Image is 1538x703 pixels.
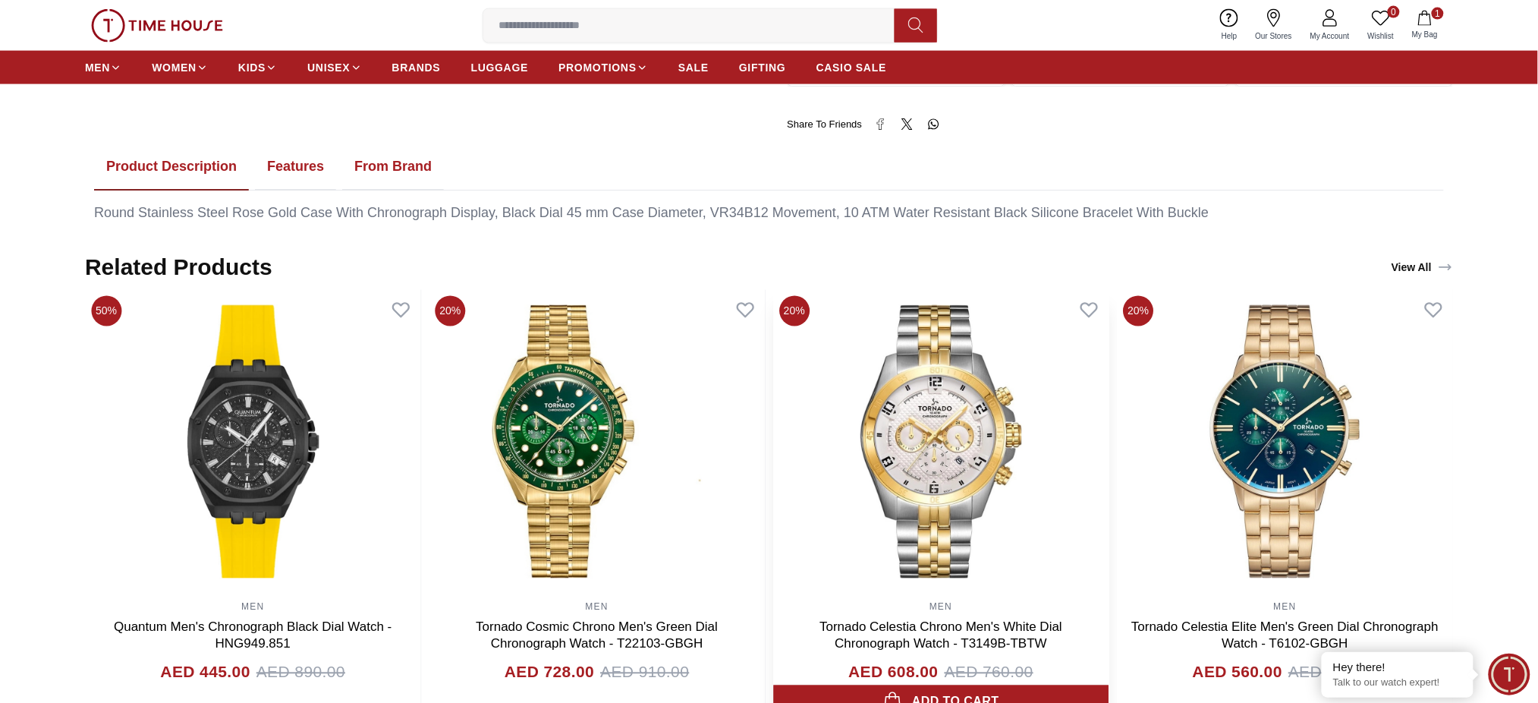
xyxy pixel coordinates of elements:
[1118,290,1454,594] img: Tornado Celestia Elite Men's Green Dial Chronograph Watch - T6102-GBGH
[505,660,594,685] h4: AED 728.00
[471,60,529,75] span: LUGGAGE
[436,296,466,326] span: 20%
[558,60,637,75] span: PROMOTIONS
[1333,660,1462,675] div: Hey there!
[678,54,709,81] a: SALE
[1212,6,1247,45] a: Help
[152,60,197,75] span: WOMEN
[241,602,264,613] a: MEN
[1216,30,1244,42] span: Help
[94,203,1444,223] div: Round Stainless Steel Rose Gold Case With Chronograph Display, Black Dial 45 mm Case Diameter, VR...
[114,620,392,651] a: Quantum Men's Chronograph Black Dial Watch - HNG949.851
[739,60,786,75] span: GIFTING
[307,54,361,81] a: UNISEX
[773,290,1109,594] img: Tornado Celestia Chrono Men's White Dial Chronograph Watch - T3149B-TBTW
[929,602,952,613] a: MEN
[238,60,266,75] span: KIDS
[1489,654,1530,695] div: Chat Widget
[471,54,529,81] a: LUGGAGE
[586,602,609,613] a: MEN
[816,54,887,81] a: CASIO SALE
[476,620,718,651] a: Tornado Cosmic Chrono Men's Green Dial Chronograph Watch - T22103-GBGH
[816,60,887,75] span: CASIO SALE
[1432,8,1444,20] span: 1
[1403,8,1447,43] button: 1My Bag
[238,54,277,81] a: KIDS
[1193,660,1282,685] h4: AED 560.00
[1333,676,1462,689] p: Talk to our watch expert!
[1288,660,1377,685] span: AED 700.00
[1392,260,1453,275] div: View All
[848,660,938,685] h4: AED 608.00
[1389,257,1456,278] a: View All
[160,660,250,685] h4: AED 445.00
[739,54,786,81] a: GIFTING
[1247,6,1301,45] a: Our Stores
[255,143,336,191] button: Features
[429,290,766,594] img: Tornado Cosmic Chrono Men's Green Dial Chronograph Watch - T22103-GBGH
[1124,296,1154,326] span: 20%
[678,60,709,75] span: SALE
[945,660,1033,685] span: AED 760.00
[1274,602,1297,613] a: MEN
[788,117,863,132] span: Share To Friends
[1131,620,1439,651] a: Tornado Celestia Elite Men's Green Dial Chronograph Watch - T6102-GBGH
[91,296,121,326] span: 50%
[342,143,444,191] button: From Brand
[1359,6,1403,45] a: 0Wishlist
[1304,30,1356,42] span: My Account
[85,290,421,594] img: Quantum Men's Chronograph Black Dial Watch - HNG949.851
[779,296,810,326] span: 20%
[392,54,441,81] a: BRANDS
[85,54,121,81] a: MEN
[256,660,345,685] span: AED 890.00
[600,660,689,685] span: AED 910.00
[1250,30,1298,42] span: Our Stores
[91,9,223,43] img: ...
[94,143,249,191] button: Product Description
[1362,30,1400,42] span: Wishlist
[819,620,1062,651] a: Tornado Celestia Chrono Men's White Dial Chronograph Watch - T3149B-TBTW
[1406,29,1444,40] span: My Bag
[85,60,110,75] span: MEN
[152,54,208,81] a: WOMEN
[307,60,350,75] span: UNISEX
[1388,6,1400,18] span: 0
[558,54,648,81] a: PROMOTIONS
[392,60,441,75] span: BRANDS
[85,254,272,281] h2: Related Products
